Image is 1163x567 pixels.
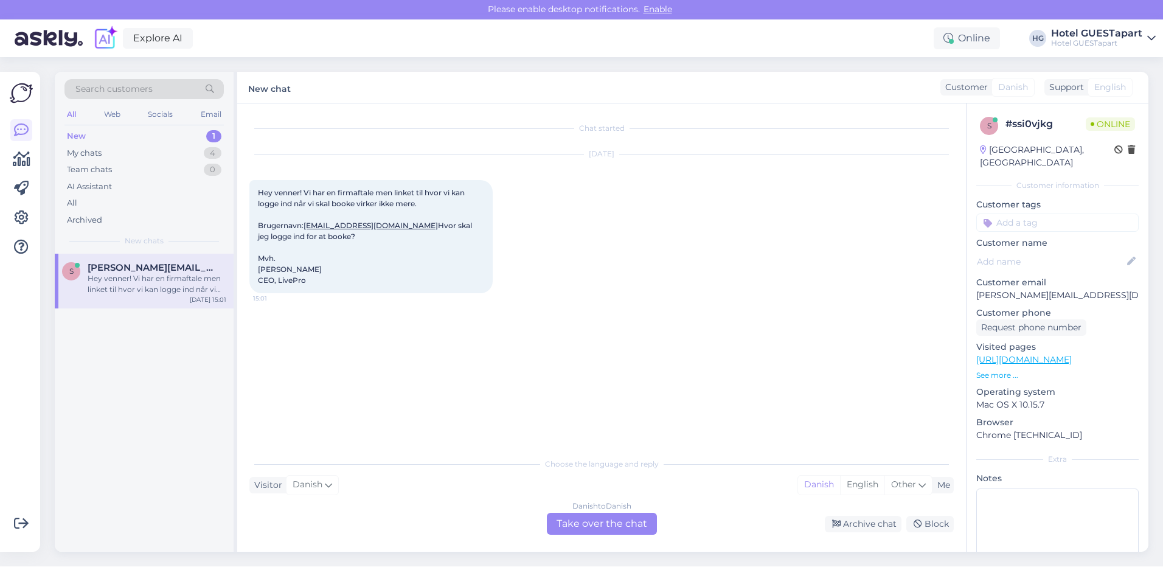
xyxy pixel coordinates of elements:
[976,370,1139,381] p: See more ...
[198,106,224,122] div: Email
[67,197,77,209] div: All
[840,476,884,494] div: English
[249,459,954,470] div: Choose the language and reply
[640,4,676,15] span: Enable
[976,386,1139,398] p: Operating system
[1051,38,1142,48] div: Hotel GUESTapart
[987,121,991,130] span: s
[572,501,631,512] div: Danish to Danish
[304,221,438,230] a: [EMAIL_ADDRESS][DOMAIN_NAME]
[1086,117,1135,131] span: Online
[932,479,950,492] div: Me
[976,319,1086,336] div: Request phone number
[258,188,474,285] span: Hey venner! Vi har en firmaftale men linket til hvor vi kan logge ind når vi skal booke virker ik...
[10,82,33,105] img: Askly Logo
[547,513,657,535] div: Take over the chat
[891,479,916,490] span: Other
[976,180,1139,191] div: Customer information
[998,81,1028,94] span: Danish
[976,237,1139,249] p: Customer name
[123,28,193,49] a: Explore AI
[69,266,74,276] span: s
[1005,117,1086,131] div: # ssi0vjkg
[1051,29,1142,38] div: Hotel GUESTapart
[976,198,1139,211] p: Customer tags
[206,130,221,142] div: 1
[190,295,226,304] div: [DATE] 15:01
[976,354,1072,365] a: [URL][DOMAIN_NAME]
[145,106,175,122] div: Socials
[67,130,86,142] div: New
[67,147,102,159] div: My chats
[825,516,901,532] div: Archive chat
[940,81,988,94] div: Customer
[67,181,112,193] div: AI Assistant
[253,294,299,303] span: 15:01
[204,147,221,159] div: 4
[976,454,1139,465] div: Extra
[88,273,226,295] div: Hey venner! Vi har en firmaftale men linket til hvor vi kan logge ind når vi skal booke virker ik...
[976,472,1139,485] p: Notes
[976,276,1139,289] p: Customer email
[248,79,291,96] label: New chat
[977,255,1125,268] input: Add name
[1044,81,1084,94] div: Support
[249,148,954,159] div: [DATE]
[293,478,322,492] span: Danish
[976,289,1139,302] p: [PERSON_NAME][EMAIL_ADDRESS][DOMAIN_NAME]
[249,123,954,134] div: Chat started
[204,164,221,176] div: 0
[249,479,282,492] div: Visitor
[64,106,78,122] div: All
[67,164,112,176] div: Team chats
[976,341,1139,353] p: Visited pages
[1094,81,1126,94] span: English
[75,83,153,96] span: Search customers
[1029,30,1046,47] div: HG
[934,27,1000,49] div: Online
[1051,29,1156,48] a: Hotel GUESTapartHotel GUESTapart
[102,106,123,122] div: Web
[125,235,164,246] span: New chats
[980,144,1114,169] div: [GEOGRAPHIC_DATA], [GEOGRAPHIC_DATA]
[976,429,1139,442] p: Chrome [TECHNICAL_ID]
[92,26,118,51] img: explore-ai
[976,416,1139,429] p: Browser
[906,516,954,532] div: Block
[67,214,102,226] div: Archived
[976,214,1139,232] input: Add a tag
[798,476,840,494] div: Danish
[976,398,1139,411] p: Mac OS X 10.15.7
[976,307,1139,319] p: Customer phone
[88,262,214,273] span: simon@livepro.dk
